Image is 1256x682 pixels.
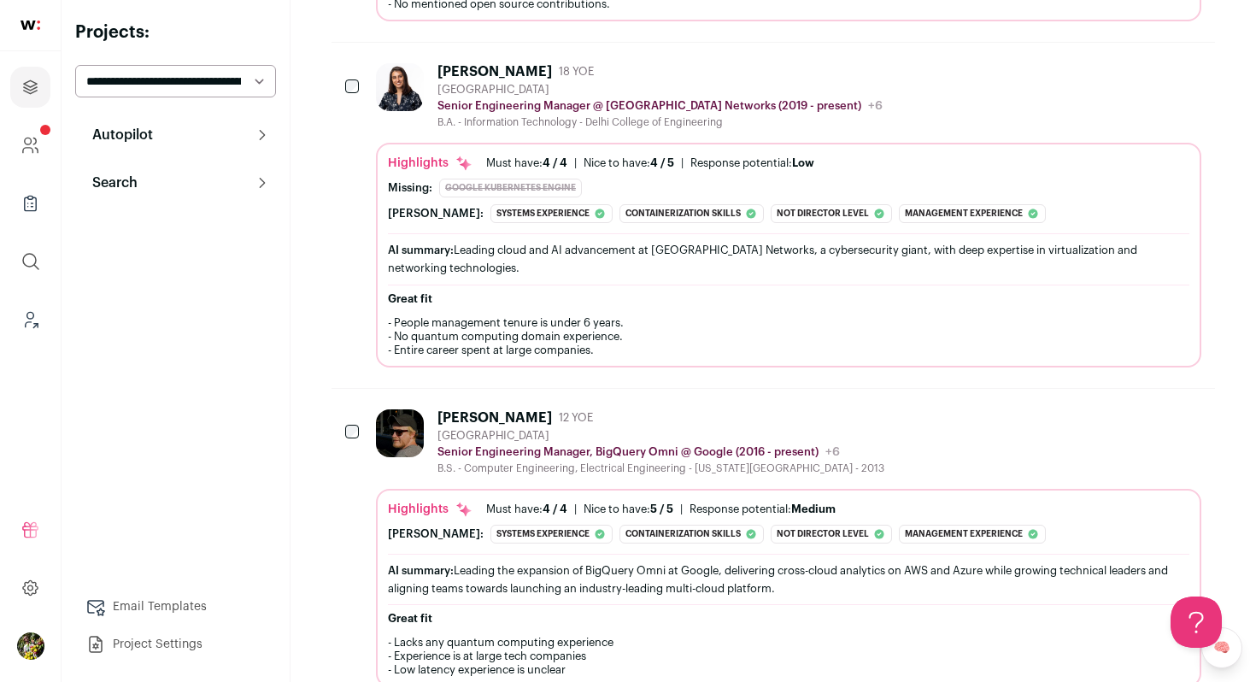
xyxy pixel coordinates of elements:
p: Senior Engineering Manager @ [GEOGRAPHIC_DATA] Networks (2019 - present) [437,99,861,113]
div: Systems experience [490,525,613,544]
div: Leading cloud and AI advancement at [GEOGRAPHIC_DATA] Networks, a cybersecurity giant, with deep ... [388,241,1189,277]
div: Containerization skills [619,525,764,544]
div: Must have: [486,503,567,516]
div: [GEOGRAPHIC_DATA] [437,429,884,443]
img: wellfound-shorthand-0d5821cbd27db2630d0214b213865d53afaa358527fdda9d0ea32b1df1b89c2c.svg [21,21,40,30]
a: Company and ATS Settings [10,125,50,166]
h2: Great fit [388,292,1189,306]
p: Senior Engineering Manager, BigQuery Omni @ Google (2016 - present) [437,445,819,459]
img: b53e136dcc9c89c9d92a46c5e2650ff2a6dd37eb38c0d4ea2127306e58a2eeaf.jpg [376,63,424,111]
div: Highlights [388,501,472,518]
a: Email Templates [75,590,276,624]
span: Low [792,157,814,168]
div: Nice to have: [584,156,674,170]
div: Response potential: [690,156,814,170]
p: Search [82,173,138,193]
div: Not director level [771,204,892,223]
iframe: Help Scout Beacon - Open [1171,597,1222,648]
div: Response potential: [690,503,836,516]
span: 4 / 4 [543,157,567,168]
span: +6 [868,100,883,112]
div: B.S. - Computer Engineering, Electrical Engineering - [US_STATE][GEOGRAPHIC_DATA] - 2013 [437,462,884,475]
a: Company Lists [10,183,50,224]
button: Autopilot [75,118,276,152]
img: 490690268c7f8c1bf8ef76fee123178b7268641296f2e4395d2ddc4aa4e8104e [376,409,424,457]
a: Project Settings [75,627,276,661]
div: Leading the expansion of BigQuery Omni at Google, delivering cross-cloud analytics on AWS and Azu... [388,561,1189,597]
span: 12 YOE [559,411,593,425]
span: 18 YOE [559,65,594,79]
div: [GEOGRAPHIC_DATA] [437,83,883,97]
div: B.A. - Information Technology - Delhi College of Engineering [437,115,883,129]
div: Missing: [388,181,432,195]
span: 5 / 5 [650,503,673,514]
p: - Lacks any quantum computing experience - Experience is at large tech companies - Low latency ex... [388,636,1189,677]
button: Open dropdown [17,632,44,660]
span: AI summary: [388,565,454,576]
a: Leads (Backoffice) [10,299,50,340]
div: Systems experience [490,204,613,223]
p: - People management tenure is under 6 years. - No quantum computing domain experience. - Entire c... [388,316,1189,357]
button: Search [75,166,276,200]
span: AI summary: [388,244,454,256]
a: 🧠 [1201,627,1242,668]
ul: | | [486,156,814,170]
h2: Projects: [75,21,276,44]
span: 4 / 5 [650,157,674,168]
div: Must have: [486,156,567,170]
ul: | | [486,503,836,516]
div: Management experience [899,204,1046,223]
div: [PERSON_NAME]: [388,527,484,541]
div: Management experience [899,525,1046,544]
img: 6689865-medium_jpg [17,632,44,660]
div: Nice to have: [584,503,673,516]
span: +6 [825,446,840,458]
span: 4 / 4 [543,503,567,514]
div: Highlights [388,155,472,172]
div: [PERSON_NAME] [437,409,552,426]
div: Not director level [771,525,892,544]
div: [PERSON_NAME]: [388,207,484,220]
div: [PERSON_NAME] [437,63,552,80]
div: Google Kubernetes Engine [439,179,582,197]
a: Projects [10,67,50,108]
a: [PERSON_NAME] 18 YOE [GEOGRAPHIC_DATA] Senior Engineering Manager @ [GEOGRAPHIC_DATA] Networks (2... [376,63,1201,367]
p: Autopilot [82,125,153,145]
h2: Great fit [388,612,1189,626]
div: Containerization skills [619,204,764,223]
span: Medium [791,503,836,514]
